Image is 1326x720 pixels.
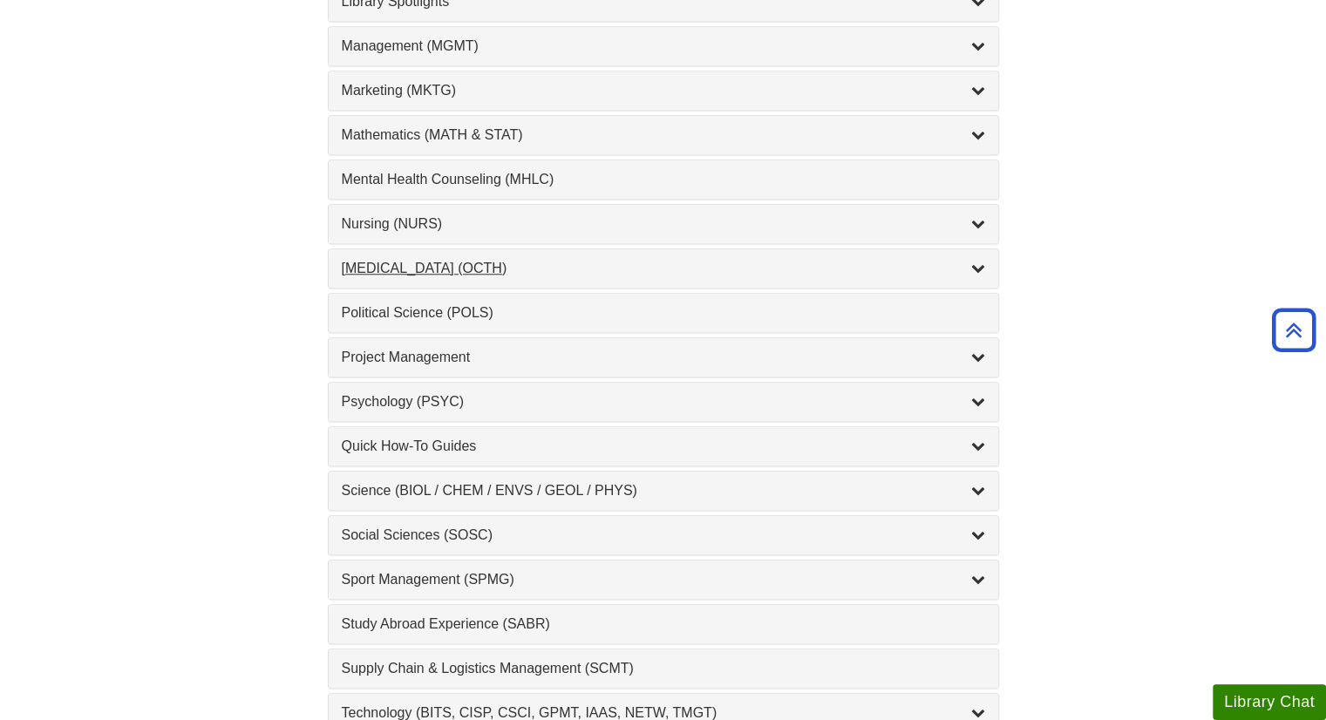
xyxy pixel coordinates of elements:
[342,36,985,57] a: Management (MGMT)
[342,569,985,590] a: Sport Management (SPMG)
[342,347,985,368] a: Project Management
[342,525,985,546] a: Social Sciences (SOSC)
[342,391,985,412] a: Psychology (PSYC)
[342,658,985,679] a: Supply Chain & Logistics Management (SCMT)
[342,480,985,501] a: Science (BIOL / CHEM / ENVS / GEOL / PHYS)
[1266,318,1322,342] a: Back to Top
[342,80,985,101] a: Marketing (MKTG)
[342,258,985,279] a: [MEDICAL_DATA] (OCTH)
[342,214,985,234] a: Nursing (NURS)
[342,614,985,635] a: Study Abroad Experience (SABR)
[1213,684,1326,720] button: Library Chat
[342,169,985,190] a: Mental Health Counseling (MHLC)
[342,125,985,146] a: Mathematics (MATH & STAT)
[342,436,985,457] a: Quick How-To Guides
[342,302,985,323] a: Political Science (POLS)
